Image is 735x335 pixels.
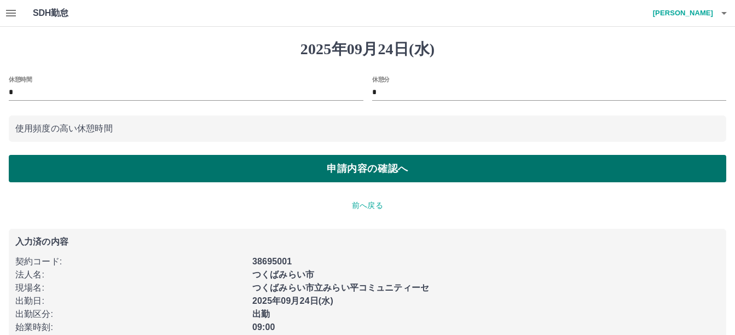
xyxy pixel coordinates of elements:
p: 前へ戻る [9,200,726,211]
p: 使用頻度の高い休憩時間 [15,122,720,135]
p: 出勤区分 : [15,308,246,321]
p: 出勤日 : [15,294,246,308]
p: 現場名 : [15,281,246,294]
p: 法人名 : [15,268,246,281]
label: 休憩時間 [9,75,32,83]
p: 入力済の内容 [15,238,720,246]
b: 出勤 [252,309,270,319]
b: 38695001 [252,257,292,266]
b: つくばみらい市立みらい平コミュニティーセ [252,283,429,292]
b: 09:00 [252,322,275,332]
h1: 2025年09月24日(水) [9,40,726,59]
p: 契約コード : [15,255,246,268]
b: 2025年09月24日(水) [252,296,333,305]
b: つくばみらい市 [252,270,314,279]
label: 休憩分 [372,75,390,83]
p: 始業時刻 : [15,321,246,334]
button: 申請内容の確認へ [9,155,726,182]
